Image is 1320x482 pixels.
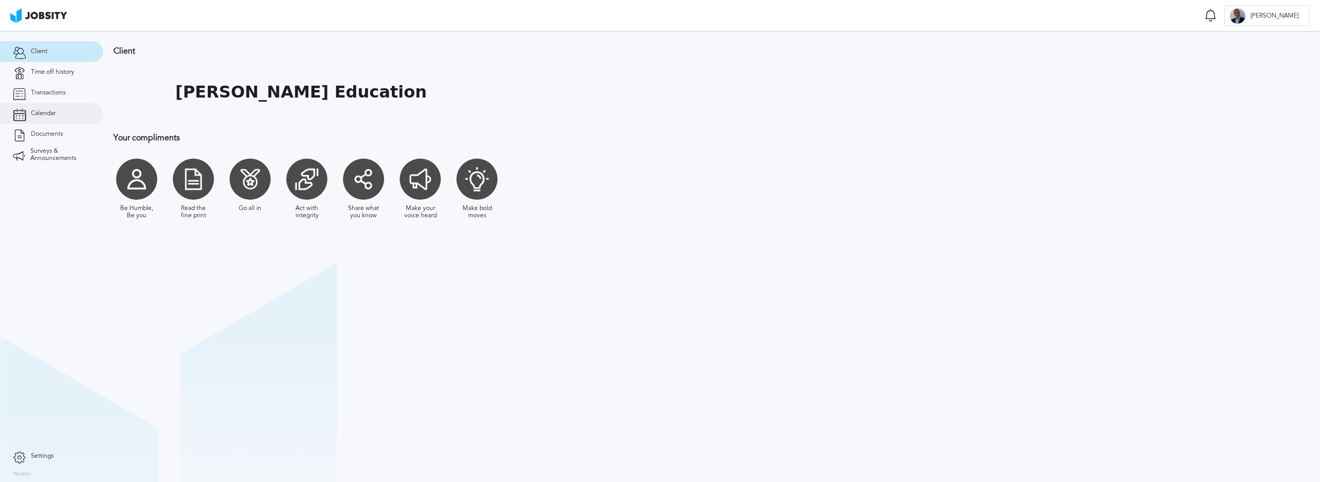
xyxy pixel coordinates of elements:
[113,46,673,56] h3: Client
[175,205,211,219] div: Read the fine print
[31,453,54,460] span: Settings
[31,110,56,117] span: Calendar
[1230,8,1245,24] div: J
[31,48,47,55] span: Client
[345,205,382,219] div: Share what you know
[31,131,63,138] span: Documents
[402,205,438,219] div: Make your voice heard
[31,69,74,76] span: Time off history
[30,148,90,162] span: Surveys & Announcements
[10,8,67,23] img: ab4bad089aa723f57921c736e9817d99.png
[1224,5,1310,26] button: J[PERSON_NAME]
[31,89,65,97] span: Transactions
[459,205,495,219] div: Make bold moves
[1245,12,1304,20] span: [PERSON_NAME]
[239,205,261,212] div: Go all in
[119,205,155,219] div: Be Humble, Be you
[289,205,325,219] div: Act with integrity
[113,133,673,142] h3: Your compliments
[175,83,427,102] h1: [PERSON_NAME] Education
[13,471,32,477] label: Version:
